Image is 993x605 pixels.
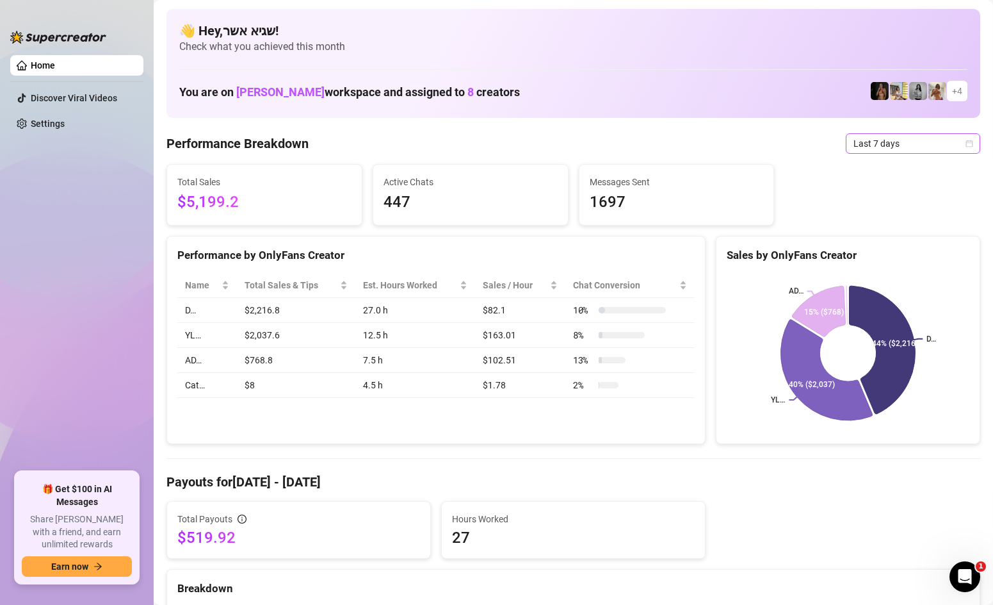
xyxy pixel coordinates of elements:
span: 1697 [590,190,764,215]
span: $5,199.2 [177,190,351,215]
span: Hours Worked [452,512,695,526]
a: Settings [31,119,65,129]
span: info-circle [238,515,246,524]
a: Home [31,60,55,70]
td: $102.51 [475,348,565,373]
span: Check what you achieved this month [179,40,967,54]
span: 447 [383,190,558,215]
span: Total Sales & Tips [245,278,337,292]
th: Sales / Hour [475,273,565,298]
div: Performance by OnlyFans Creator [177,247,695,264]
span: Last 7 days [853,134,973,153]
img: Green [928,82,946,100]
text: AD… [789,287,803,296]
td: $1.78 [475,373,565,398]
span: [PERSON_NAME] [236,85,325,99]
img: logo-BBDzfeDw.svg [10,31,106,44]
td: AD… [177,348,237,373]
span: Name [185,278,219,292]
td: $2,037.6 [237,323,355,348]
span: arrow-right [93,562,102,571]
span: + 4 [952,84,962,98]
img: Prinssesa4u [890,82,908,100]
text: YL… [771,395,785,404]
td: $768.8 [237,348,355,373]
span: Share [PERSON_NAME] with a friend, and earn unlimited rewards [22,513,132,551]
a: Discover Viral Videos [31,93,117,103]
span: calendar [965,140,973,147]
td: $8 [237,373,355,398]
span: Active Chats [383,175,558,189]
h4: 👋 Hey, שגיא אשר ! [179,22,967,40]
td: YL… [177,323,237,348]
span: 2 % [573,378,593,392]
div: Sales by OnlyFans Creator [727,247,969,264]
span: Messages Sent [590,175,764,189]
span: 27 [452,527,695,548]
td: D… [177,298,237,323]
span: Total Sales [177,175,351,189]
img: D [871,82,889,100]
span: Sales / Hour [483,278,547,292]
td: $2,216.8 [237,298,355,323]
th: Total Sales & Tips [237,273,355,298]
span: 8 [467,85,474,99]
div: Est. Hours Worked [363,278,456,292]
h4: Performance Breakdown [166,135,309,153]
h4: Payouts for [DATE] - [DATE] [166,473,980,491]
td: Cat… [177,373,237,398]
text: D… [926,335,936,344]
span: 1 [976,561,986,572]
td: 7.5 h [355,348,474,373]
td: 12.5 h [355,323,474,348]
span: 🎁 Get $100 in AI Messages [22,483,132,508]
iframe: Intercom live chat [949,561,980,592]
th: Name [177,273,237,298]
span: $519.92 [177,527,420,548]
span: Chat Conversion [573,278,677,292]
span: Total Payouts [177,512,232,526]
span: 8 % [573,328,593,342]
img: A [909,82,927,100]
span: Earn now [51,561,88,572]
td: $82.1 [475,298,565,323]
button: Earn nowarrow-right [22,556,132,577]
div: Breakdown [177,580,969,597]
td: 27.0 h [355,298,474,323]
span: 13 % [573,353,593,367]
span: 10 % [573,303,593,317]
th: Chat Conversion [565,273,695,298]
h1: You are on workspace and assigned to creators [179,85,520,99]
td: $163.01 [475,323,565,348]
td: 4.5 h [355,373,474,398]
